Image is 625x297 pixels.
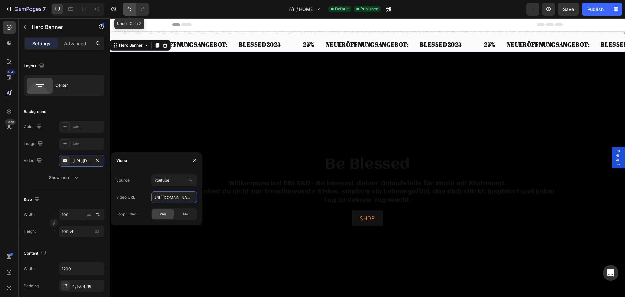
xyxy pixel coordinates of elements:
div: Loop video [116,211,136,217]
input: Auto [59,263,104,275]
p: Willkommen bei BBLSSD – Be blessed, deiner Anlaufstelle für Mode mit Statement. [68,161,447,170]
div: px [87,212,91,217]
p: Advanced [64,40,86,47]
div: Hero Banner [8,24,34,30]
input: E.g: https://www.youtube.com/watch?v=cyzh48XRS4M [151,191,197,203]
div: 450 [6,69,16,75]
div: [URL][DOMAIN_NAME] [72,158,91,164]
div: Width [24,266,35,272]
span: Default [335,6,349,12]
strong: 25% [193,22,205,30]
label: Width [24,212,35,217]
button: Publish [582,3,609,16]
div: Video [24,156,43,165]
div: Video [116,158,127,164]
div: % [96,212,100,217]
strong: 25% [374,22,386,30]
span: No [183,211,188,217]
div: Color [24,123,43,131]
span: Popup 1 [506,131,512,147]
p: BLESSED2025 [129,22,171,30]
span: px [95,229,99,234]
div: Show more [49,174,79,181]
button: px [94,211,102,218]
span: Yes [160,211,166,217]
div: Background [24,109,46,115]
div: Beta [5,119,16,125]
div: Add... [72,141,103,147]
input: px [59,226,104,237]
div: Add... [72,124,103,130]
span: Save [563,7,574,12]
span: Youtube [154,178,169,183]
p: 7 [43,5,46,13]
div: Padding [24,283,39,289]
p: NEUERÖFFNUNGSANGEBOT: [35,22,118,30]
h2: Be Blessed [68,138,448,156]
p: BLESSED2025 [491,22,533,30]
a: SHOP [242,192,273,208]
div: Center [55,78,95,93]
p: Hero Banner [32,23,87,31]
button: % [85,211,93,218]
p: NEUERÖFFNUNGSANGEBOT: [397,22,480,30]
div: Layout [24,62,46,70]
button: Youtube [151,174,197,186]
div: 4, 16, 4, 16 [72,283,103,289]
div: Publish [587,6,604,13]
div: Undo/Redo [123,3,149,16]
button: Show more [24,172,104,184]
span: HOME [299,6,313,13]
button: Save [558,3,579,16]
span: Published [360,6,378,12]
div: Content [24,249,48,258]
div: Size [24,195,41,204]
div: Video URL [116,194,135,200]
input: px% [59,209,104,220]
div: Image [24,140,44,148]
div: Open Intercom Messenger [603,265,618,281]
iframe: Design area [110,18,625,297]
p: BLESSED2025 [310,22,352,30]
div: Source [116,177,130,183]
p: Hier findest du nicht nur trendbewusste Styles, sondern ein Lebensgefühl, das dich stärkt, inspir... [68,170,447,186]
p: NEUERÖFFNUNGSANGEBOT: [216,22,299,30]
label: Height [24,229,36,234]
button: 7 [3,3,49,16]
span: / [296,6,298,13]
p: SHOP [250,196,265,204]
p: Settings [32,40,50,47]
